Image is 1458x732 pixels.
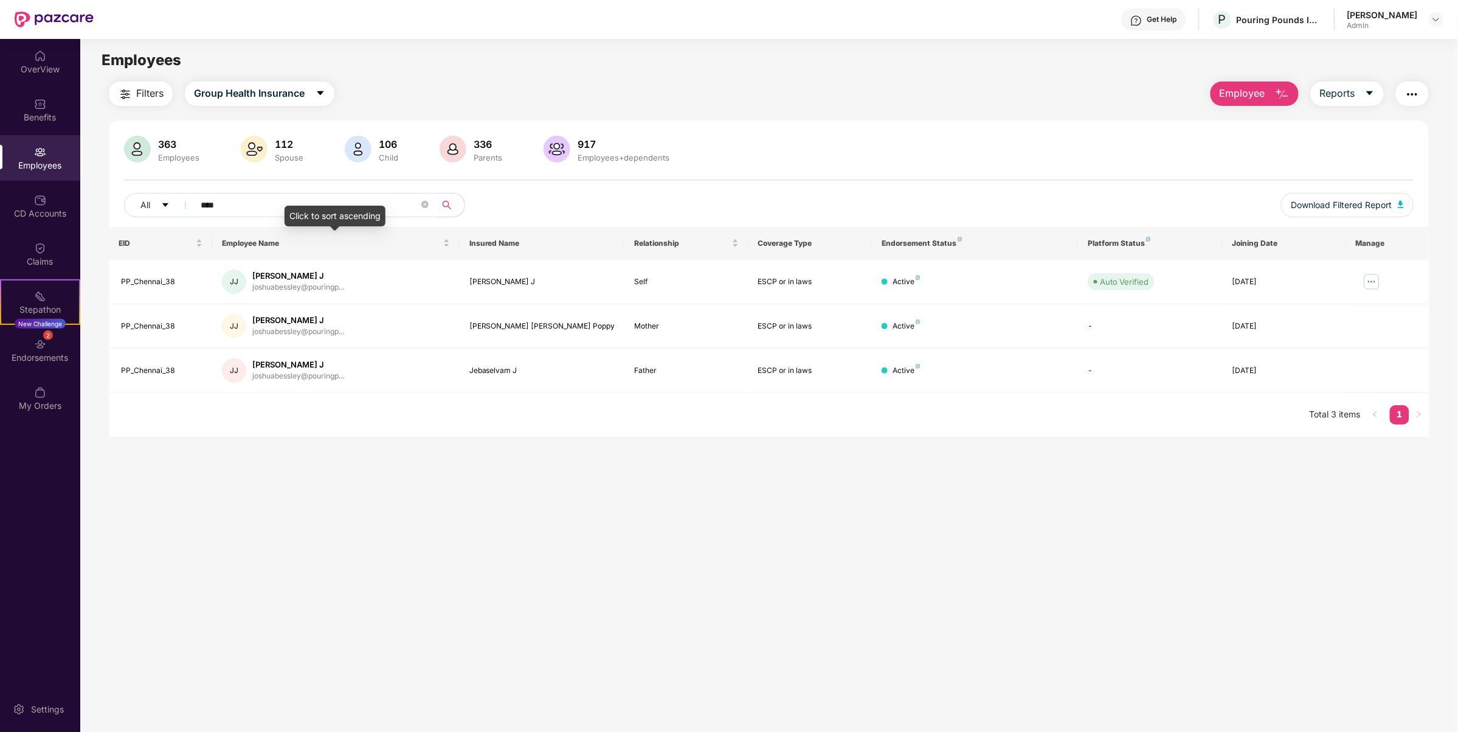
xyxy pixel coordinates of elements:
[958,237,962,242] img: svg+xml;base64,PHN2ZyB4bWxucz0iaHR0cDovL3d3dy53My5vcmcvMjAwMC9zdmciIHdpZHRoPSI4IiBoZWlnaHQ9IjgiIH...
[1237,14,1322,26] div: Pouring Pounds India Pvt Ltd (CashKaro and EarnKaro)
[421,201,429,208] span: close-circle
[1232,321,1336,332] div: [DATE]
[916,364,921,369] img: svg+xml;base64,PHN2ZyB4bWxucz0iaHR0cDovL3d3dy53My5vcmcvMjAwMC9zdmciIHdpZHRoPSI4IiBoZWlnaHQ9IjgiIH...
[241,136,268,162] img: svg+xml;base64,PHN2ZyB4bWxucz0iaHR0cDovL3d3dy53My5vcmcvMjAwMC9zdmciIHhtbG5zOnhsaW5rPSJodHRwOi8vd3...
[1281,193,1414,217] button: Download Filtered Report
[758,276,862,288] div: ESCP or in laws
[1100,276,1149,288] div: Auto Verified
[119,239,193,248] span: EID
[121,321,202,332] div: PP_Chennai_38
[222,358,246,383] div: JJ
[1146,237,1151,242] img: svg+xml;base64,PHN2ZyB4bWxucz0iaHR0cDovL3d3dy53My5vcmcvMjAwMC9zdmciIHdpZHRoPSI4IiBoZWlnaHQ9IjgiIH...
[1346,227,1429,260] th: Manage
[1232,365,1336,377] div: [DATE]
[13,703,25,716] img: svg+xml;base64,PHN2ZyBpZD0iU2V0dGluZy0yMHgyMCIgeG1sbnM9Imh0dHA6Ly93d3cudzMub3JnLzIwMDAvc3ZnIiB3aW...
[1372,411,1379,418] span: left
[893,276,921,288] div: Active
[1078,349,1222,393] td: -
[34,290,46,302] img: svg+xml;base64,PHN2ZyB4bWxucz0iaHR0cDovL3d3dy53My5vcmcvMjAwMC9zdmciIHdpZHRoPSIyMSIgaGVpZ2h0PSIyMC...
[15,319,66,329] div: New Challenge
[1275,87,1290,102] img: svg+xml;base64,PHN2ZyB4bWxucz0iaHR0cDovL3d3dy53My5vcmcvMjAwMC9zdmciIHhtbG5zOnhsaW5rPSJodHRwOi8vd3...
[624,227,748,260] th: Relationship
[285,206,385,226] div: Click to sort ascending
[421,200,429,211] span: close-circle
[544,136,570,162] img: svg+xml;base64,PHN2ZyB4bWxucz0iaHR0cDovL3d3dy53My5vcmcvMjAwMC9zdmciIHhtbG5zOnhsaW5rPSJodHRwOi8vd3...
[634,239,729,248] span: Relationship
[156,153,202,162] div: Employees
[222,314,246,338] div: JJ
[222,239,441,248] span: Employee Name
[435,193,465,217] button: search
[252,326,344,338] div: joshuabessley@pouringp...
[916,275,921,280] img: svg+xml;base64,PHN2ZyB4bWxucz0iaHR0cDovL3d3dy53My5vcmcvMjAwMC9zdmciIHdpZHRoPSI4IiBoZWlnaHQ9IjgiIH...
[1291,198,1392,212] span: Download Filtered Report
[634,276,738,288] div: Self
[34,146,46,158] img: svg+xml;base64,PHN2ZyBpZD0iRW1wbG95ZWVzIiB4bWxucz0iaHR0cDovL3d3dy53My5vcmcvMjAwMC9zdmciIHdpZHRoPS...
[893,365,921,377] div: Active
[1211,82,1299,106] button: Employee
[252,315,344,326] div: [PERSON_NAME] J
[1232,276,1336,288] div: [DATE]
[27,703,67,716] div: Settings
[43,330,53,340] div: 2
[758,321,862,332] div: ESCP or in laws
[1130,15,1142,27] img: svg+xml;base64,PHN2ZyBpZD0iSGVscC0zMngzMiIgeG1sbnM9Imh0dHA6Ly93d3cudzMub3JnLzIwMDAvc3ZnIiB3aWR0aD...
[316,88,325,99] span: caret-down
[634,365,738,377] div: Father
[121,365,202,377] div: PP_Chennai_38
[575,153,672,162] div: Employees+dependents
[1390,405,1409,425] li: 1
[1409,405,1429,425] li: Next Page
[1409,405,1429,425] button: right
[1405,87,1420,102] img: svg+xml;base64,PHN2ZyB4bWxucz0iaHR0cDovL3d3dy53My5vcmcvMjAwMC9zdmciIHdpZHRoPSIyNCIgaGVpZ2h0PSIyNC...
[136,86,164,101] span: Filters
[102,51,181,69] span: Employees
[272,153,306,162] div: Spouse
[118,87,133,102] img: svg+xml;base64,PHN2ZyB4bWxucz0iaHR0cDovL3d3dy53My5vcmcvMjAwMC9zdmciIHdpZHRoPSIyNCIgaGVpZ2h0PSIyNC...
[34,242,46,254] img: svg+xml;base64,PHN2ZyBpZD0iQ2xhaW0iIHhtbG5zPSJodHRwOi8vd3d3LnczLm9yZy8yMDAwL3N2ZyIgd2lkdGg9IjIwIi...
[124,193,198,217] button: Allcaret-down
[893,321,921,332] div: Active
[376,138,401,150] div: 106
[1147,15,1177,24] div: Get Help
[124,136,151,162] img: svg+xml;base64,PHN2ZyB4bWxucz0iaHR0cDovL3d3dy53My5vcmcvMjAwMC9zdmciIHhtbG5zOnhsaW5rPSJodHRwOi8vd3...
[252,371,344,382] div: joshuabessley@pouringp...
[272,138,306,150] div: 112
[469,276,615,288] div: [PERSON_NAME] J
[34,50,46,62] img: svg+xml;base64,PHN2ZyBpZD0iSG9tZSIgeG1sbnM9Imh0dHA6Ly93d3cudzMub3JnLzIwMDAvc3ZnIiB3aWR0aD0iMjAiIG...
[469,321,615,332] div: [PERSON_NAME] [PERSON_NAME] Poppy
[471,153,505,162] div: Parents
[758,365,862,377] div: ESCP or in laws
[1366,405,1385,425] button: left
[440,136,466,162] img: svg+xml;base64,PHN2ZyB4bWxucz0iaHR0cDovL3d3dy53My5vcmcvMjAwMC9zdmciIHhtbG5zOnhsaW5rPSJodHRwOi8vd3...
[185,82,334,106] button: Group Health Insurancecaret-down
[1365,88,1375,99] span: caret-down
[1218,12,1226,27] span: P
[1310,405,1361,425] li: Total 3 items
[121,276,202,288] div: PP_Chennai_38
[252,270,344,282] div: [PERSON_NAME] J
[1390,405,1409,424] a: 1
[460,227,624,260] th: Insured Name
[15,12,94,27] img: New Pazcare Logo
[882,239,1068,248] div: Endorsement Status
[376,153,401,162] div: Child
[1,304,79,316] div: Stepathon
[109,227,212,260] th: EID
[222,270,246,294] div: JJ
[748,227,872,260] th: Coverage Type
[1415,411,1423,418] span: right
[161,201,170,211] span: caret-down
[1362,272,1381,291] img: manageButton
[916,319,921,324] img: svg+xml;base64,PHN2ZyB4bWxucz0iaHR0cDovL3d3dy53My5vcmcvMjAwMC9zdmciIHdpZHRoPSI4IiBoZWlnaHQ9IjgiIH...
[345,136,371,162] img: svg+xml;base64,PHN2ZyB4bWxucz0iaHR0cDovL3d3dy53My5vcmcvMjAwMC9zdmciIHhtbG5zOnhsaW5rPSJodHRwOi8vd3...
[1398,201,1404,208] img: svg+xml;base64,PHN2ZyB4bWxucz0iaHR0cDovL3d3dy53My5vcmcvMjAwMC9zdmciIHhtbG5zOnhsaW5rPSJodHRwOi8vd3...
[212,227,460,260] th: Employee Name
[575,138,672,150] div: 917
[34,98,46,110] img: svg+xml;base64,PHN2ZyBpZD0iQmVuZWZpdHMiIHhtbG5zPSJodHRwOi8vd3d3LnczLm9yZy8yMDAwL3N2ZyIgd2lkdGg9Ij...
[252,282,344,293] div: joshuabessley@pouringp...
[469,365,615,377] div: Jebaselvam J
[140,198,150,212] span: All
[34,386,46,399] img: svg+xml;base64,PHN2ZyBpZD0iTXlfT3JkZXJzIiBkYXRhLW5hbWU9Ik15IE9yZGVycyIgeG1sbnM9Imh0dHA6Ly93d3cudz...
[1078,304,1222,349] td: -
